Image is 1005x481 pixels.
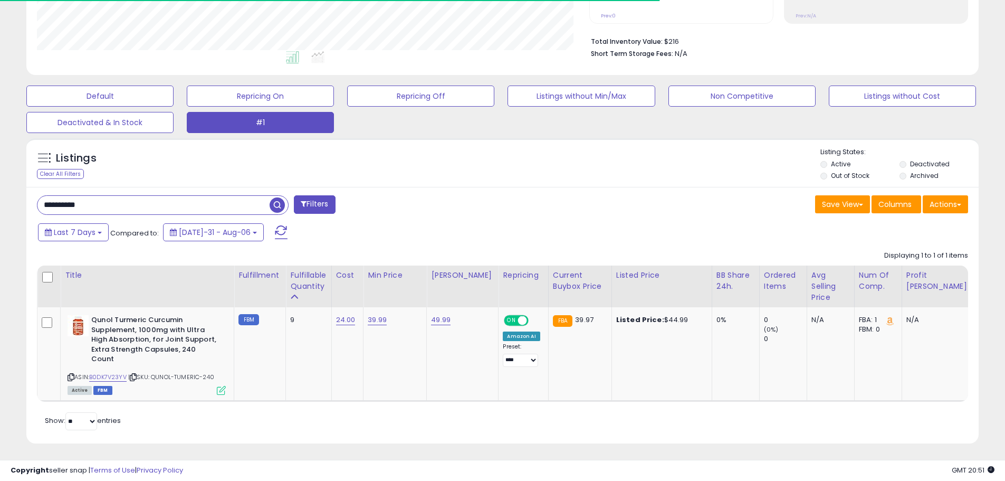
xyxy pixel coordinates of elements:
[859,270,897,292] div: Num of Comp.
[859,315,894,325] div: FBA: 1
[503,270,543,281] div: Repricing
[831,159,850,168] label: Active
[575,315,594,325] span: 39.97
[294,195,335,214] button: Filters
[764,270,802,292] div: Ordered Items
[336,270,359,281] div: Cost
[811,315,846,325] div: N/A
[238,270,281,281] div: Fulfillment
[668,86,816,107] button: Non Competitive
[527,316,544,325] span: OFF
[137,465,183,475] a: Privacy Policy
[553,315,572,327] small: FBA
[68,315,89,336] img: 41-wl6FFBXL._SL40_.jpg
[764,315,807,325] div: 0
[37,169,84,179] div: Clear All Filters
[906,270,969,292] div: Profit [PERSON_NAME]
[601,13,616,19] small: Prev: 0
[68,315,226,393] div: ASIN:
[128,373,214,381] span: | SKU: QUNOL-TUMERIC-240
[431,270,494,281] div: [PERSON_NAME]
[336,315,356,325] a: 24.00
[238,314,259,325] small: FBM
[290,270,327,292] div: Fulfillable Quantity
[764,334,807,344] div: 0
[820,147,979,157] p: Listing States:
[910,171,939,180] label: Archived
[368,270,422,281] div: Min Price
[815,195,870,213] button: Save View
[54,227,95,238] span: Last 7 Days
[884,251,968,261] div: Displaying 1 to 1 of 1 items
[831,171,869,180] label: Out of Stock
[503,343,540,367] div: Preset:
[878,199,912,210] span: Columns
[872,195,921,213] button: Columns
[553,270,607,292] div: Current Buybox Price
[591,37,663,46] b: Total Inventory Value:
[764,325,779,334] small: (0%)
[503,332,540,341] div: Amazon AI
[716,270,755,292] div: BB Share 24h.
[616,315,664,325] b: Listed Price:
[26,112,174,133] button: Deactivated & In Stock
[675,49,687,59] span: N/A
[829,86,976,107] button: Listings without Cost
[163,223,264,241] button: [DATE]-31 - Aug-06
[591,49,673,58] b: Short Term Storage Fees:
[952,465,994,475] span: 2025-08-14 20:51 GMT
[38,223,109,241] button: Last 7 Days
[505,316,519,325] span: ON
[616,315,704,325] div: $44.99
[716,315,751,325] div: 0%
[65,270,229,281] div: Title
[431,315,451,325] a: 49.99
[347,86,494,107] button: Repricing Off
[187,112,334,133] button: #1
[616,270,707,281] div: Listed Price
[187,86,334,107] button: Repricing On
[45,416,121,426] span: Show: entries
[68,386,92,395] span: All listings currently available for purchase on Amazon
[179,227,251,238] span: [DATE]-31 - Aug-06
[910,159,950,168] label: Deactivated
[591,34,960,47] li: $216
[11,466,183,476] div: seller snap | |
[91,315,219,367] b: Qunol Turmeric Curcumin Supplement, 1000mg with Ultra High Absorption, for Joint Support, Extra S...
[90,465,135,475] a: Terms of Use
[508,86,655,107] button: Listings without Min/Max
[290,315,323,325] div: 9
[906,315,965,325] div: N/A
[26,86,174,107] button: Default
[56,151,97,166] h5: Listings
[796,13,816,19] small: Prev: N/A
[811,270,850,303] div: Avg Selling Price
[368,315,387,325] a: 39.99
[110,228,159,238] span: Compared to:
[859,325,894,334] div: FBM: 0
[923,195,968,213] button: Actions
[93,386,112,395] span: FBM
[11,465,49,475] strong: Copyright
[89,373,127,382] a: B0DK7V23YV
